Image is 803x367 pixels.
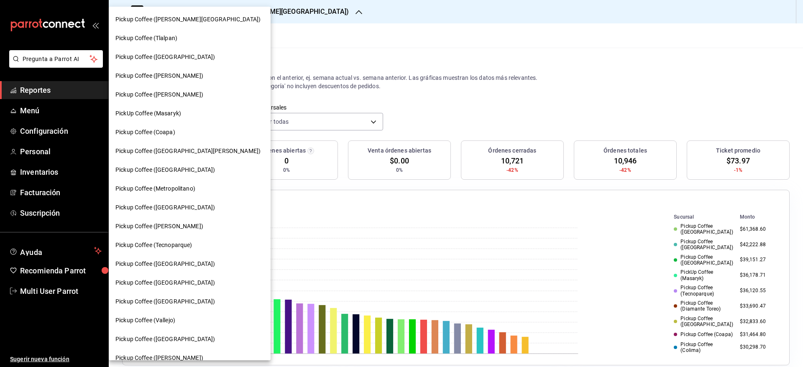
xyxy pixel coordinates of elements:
div: Pickup Coffee (Tlalpan) [109,29,271,48]
span: Pickup Coffee ([GEOGRAPHIC_DATA]) [115,53,215,61]
span: Pickup Coffee ([GEOGRAPHIC_DATA][PERSON_NAME]) [115,147,261,155]
div: Pickup Coffee ([GEOGRAPHIC_DATA]) [109,48,271,66]
div: Pickup Coffee ([PERSON_NAME]) [109,66,271,85]
div: PickUp Coffee (Masaryk) [109,104,271,123]
div: Pickup Coffee ([PERSON_NAME]) [109,217,271,236]
span: Pickup Coffee (Tlalpan) [115,34,177,43]
div: Pickup Coffee ([GEOGRAPHIC_DATA]) [109,255,271,273]
div: Pickup Coffee ([GEOGRAPHIC_DATA]) [109,273,271,292]
span: Pickup Coffee ([GEOGRAPHIC_DATA]) [115,297,215,306]
div: Pickup Coffee (Tecnoparque) [109,236,271,255]
div: Pickup Coffee ([GEOGRAPHIC_DATA]) [109,198,271,217]
span: PickUp Coffee (Masaryk) [115,109,181,118]
div: Pickup Coffee ([PERSON_NAME]) [109,85,271,104]
span: Pickup Coffee ([PERSON_NAME]) [115,71,203,80]
span: Pickup Coffee ([GEOGRAPHIC_DATA]) [115,260,215,268]
span: Pickup Coffee (Coapa) [115,128,175,137]
div: Pickup Coffee ([GEOGRAPHIC_DATA][PERSON_NAME]) [109,142,271,161]
div: Pickup Coffee ([GEOGRAPHIC_DATA]) [109,292,271,311]
span: Pickup Coffee (Metropolitano) [115,184,195,193]
div: Pickup Coffee ([GEOGRAPHIC_DATA]) [109,161,271,179]
span: Pickup Coffee (Tecnoparque) [115,241,192,250]
div: Pickup Coffee (Coapa) [109,123,271,142]
span: Pickup Coffee ([GEOGRAPHIC_DATA]) [115,278,215,287]
span: Pickup Coffee ([PERSON_NAME]) [115,354,203,362]
span: Pickup Coffee ([PERSON_NAME]) [115,90,203,99]
span: Pickup Coffee ([GEOGRAPHIC_DATA]) [115,335,215,344]
span: Pickup Coffee ([PERSON_NAME]) [115,222,203,231]
span: Pickup Coffee ([GEOGRAPHIC_DATA]) [115,166,215,174]
span: Pickup Coffee (Vallejo) [115,316,175,325]
div: Pickup Coffee (Vallejo) [109,311,271,330]
span: Pickup Coffee ([GEOGRAPHIC_DATA]) [115,203,215,212]
div: Pickup Coffee ([PERSON_NAME][GEOGRAPHIC_DATA]) [109,10,271,29]
span: Pickup Coffee ([PERSON_NAME][GEOGRAPHIC_DATA]) [115,15,261,24]
div: Pickup Coffee (Metropolitano) [109,179,271,198]
div: Pickup Coffee ([GEOGRAPHIC_DATA]) [109,330,271,349]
